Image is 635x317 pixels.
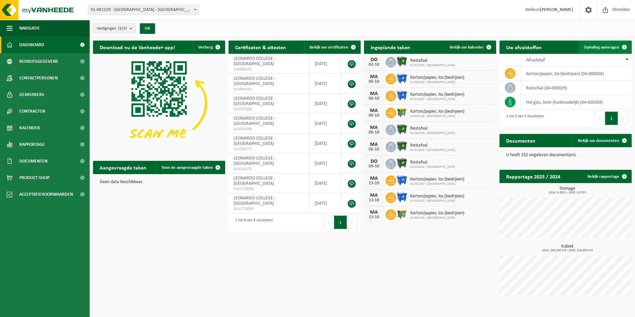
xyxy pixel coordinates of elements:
span: Kalender [19,120,40,136]
span: Bedrijfsgegevens [19,53,58,70]
img: WB-1100-HPE-GN-04 [396,141,408,152]
div: 13-10 [367,215,381,220]
span: 02-012625 - [GEOGRAPHIC_DATA] [410,63,455,67]
span: Contracten [19,103,45,120]
span: Vestigingen [97,24,127,34]
td: [DATE] [310,94,341,114]
div: MA [367,176,381,181]
a: Bekijk rapportage [582,170,631,183]
p: Geen data beschikbaar. [100,180,219,184]
h3: Tonnage [503,186,632,194]
strong: [PERSON_NAME] [540,7,573,12]
span: Karton/papier, los (bedrijven) [410,75,464,80]
h2: Aangevraagde taken [93,161,153,174]
span: Dashboard [19,37,44,53]
span: VLA904142 [233,87,304,92]
span: 02-012625 - [GEOGRAPHIC_DATA] [410,97,464,101]
img: WB-1100-HPE-GN-50 [396,107,408,118]
span: Bekijk uw kalender [450,45,484,50]
div: MA [367,142,381,147]
span: Karton/papier, los (bedrijven) [410,194,464,199]
span: Rapportage [19,136,45,153]
button: Verberg [193,41,225,54]
span: 01-081529 - [GEOGRAPHIC_DATA] [410,182,464,186]
span: Gebruikers [19,86,44,103]
span: Restafval [410,143,455,148]
span: VLA702177 [233,147,304,152]
h3: Kubiek [503,244,632,252]
h2: Ingeplande taken [364,41,417,53]
span: Bekijk uw documenten [578,139,619,143]
span: LEONARDO COLLEGE - [GEOGRAPHIC_DATA] [233,196,275,206]
td: restafval (04-000029) [521,81,632,95]
span: Restafval [410,58,455,63]
a: Toon de aangevraagde taken [156,161,225,174]
span: Karton/papier, los (bedrijven) [410,177,464,182]
span: VLA1710098 [233,186,304,192]
h2: Uw afvalstoffen [499,41,548,53]
div: 1 tot 3 van 3 resultaten [503,111,544,126]
span: 2024: 0,505 t - 2025: 0,370 t [503,191,632,194]
span: Documenten [19,153,47,169]
div: 06-10 [367,96,381,101]
a: Bekijk uw documenten [573,134,631,147]
span: Restafval [410,126,455,131]
span: 2024: 265,940 m3 - 2025: 219,600 m3 [503,249,632,252]
img: WB-1100-HPE-BE-01 [396,73,408,84]
span: LEONARDO COLLEGE - [GEOGRAPHIC_DATA] [233,136,275,146]
span: Product Shop [19,169,49,186]
span: Karton/papier, los (bedrijven) [410,211,464,216]
span: VLA1710099 [233,206,304,212]
a: Ophaling aanvragen [579,41,631,54]
a: Bekijk uw kalender [444,41,496,54]
span: 01-081529 - LEONARDO COLLEGE - DENDERLEEUW [88,5,199,15]
span: Afvalstof [526,57,545,63]
p: U heeft 232 ongelezen document(en). [506,153,625,158]
span: VLA904141 [233,67,304,72]
button: Previous [594,112,605,125]
td: [DATE] [310,74,341,94]
div: MA [367,210,381,215]
div: 06-10 [367,113,381,118]
span: LEONARDO COLLEGE - [GEOGRAPHIC_DATA] [233,156,275,166]
span: Bekijk uw certificaten [310,45,348,50]
div: MA [367,91,381,96]
td: [DATE] [310,193,341,213]
td: [DATE] [310,154,341,173]
img: WB-1100-HPE-BE-01 [396,90,408,101]
span: Navigatie [19,20,40,37]
span: 02-012625 - [GEOGRAPHIC_DATA] [410,165,455,169]
span: Ophaling aanvragen [584,45,619,50]
span: 10-663148 - [GEOGRAPHIC_DATA] [410,114,464,118]
img: WB-1100-HPE-BE-01 [396,174,408,186]
span: LEONARDO COLLEGE - [GEOGRAPHIC_DATA] [233,76,275,86]
span: LEONARDO COLLEGE - [GEOGRAPHIC_DATA] [233,56,275,66]
td: karton/papier, los (bedrijven) (04-000026) [521,66,632,81]
h2: Certificaten & attesten [228,41,293,53]
button: Vestigingen(3/3) [93,23,136,33]
button: Previous [323,216,334,229]
button: OK [140,23,155,34]
span: LEONARDO COLLEGE - [GEOGRAPHIC_DATA] [233,116,275,126]
div: 09-10 [367,164,381,169]
td: [DATE] [310,173,341,193]
div: DO [367,159,381,164]
span: 02-012625 - [GEOGRAPHIC_DATA] [410,148,455,152]
img: Download de VHEPlus App [93,54,225,153]
span: VLA702178 [233,166,304,172]
div: 02-10 [367,62,381,67]
span: Verberg [198,45,213,50]
div: 13-10 [367,181,381,186]
div: 13-10 [367,198,381,203]
div: MA [367,108,381,113]
div: MA [367,125,381,130]
img: WB-1100-HPE-GN-04 [396,158,408,169]
button: 1 [605,112,618,125]
td: [DATE] [310,114,341,134]
img: WB-1100-HPE-GN-04 [396,56,408,67]
img: WB-1100-HPE-BE-01 [396,191,408,203]
div: 06-10 [367,130,381,135]
span: LEONARDO COLLEGE - [GEOGRAPHIC_DATA] [233,96,275,106]
div: DO [367,57,381,62]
